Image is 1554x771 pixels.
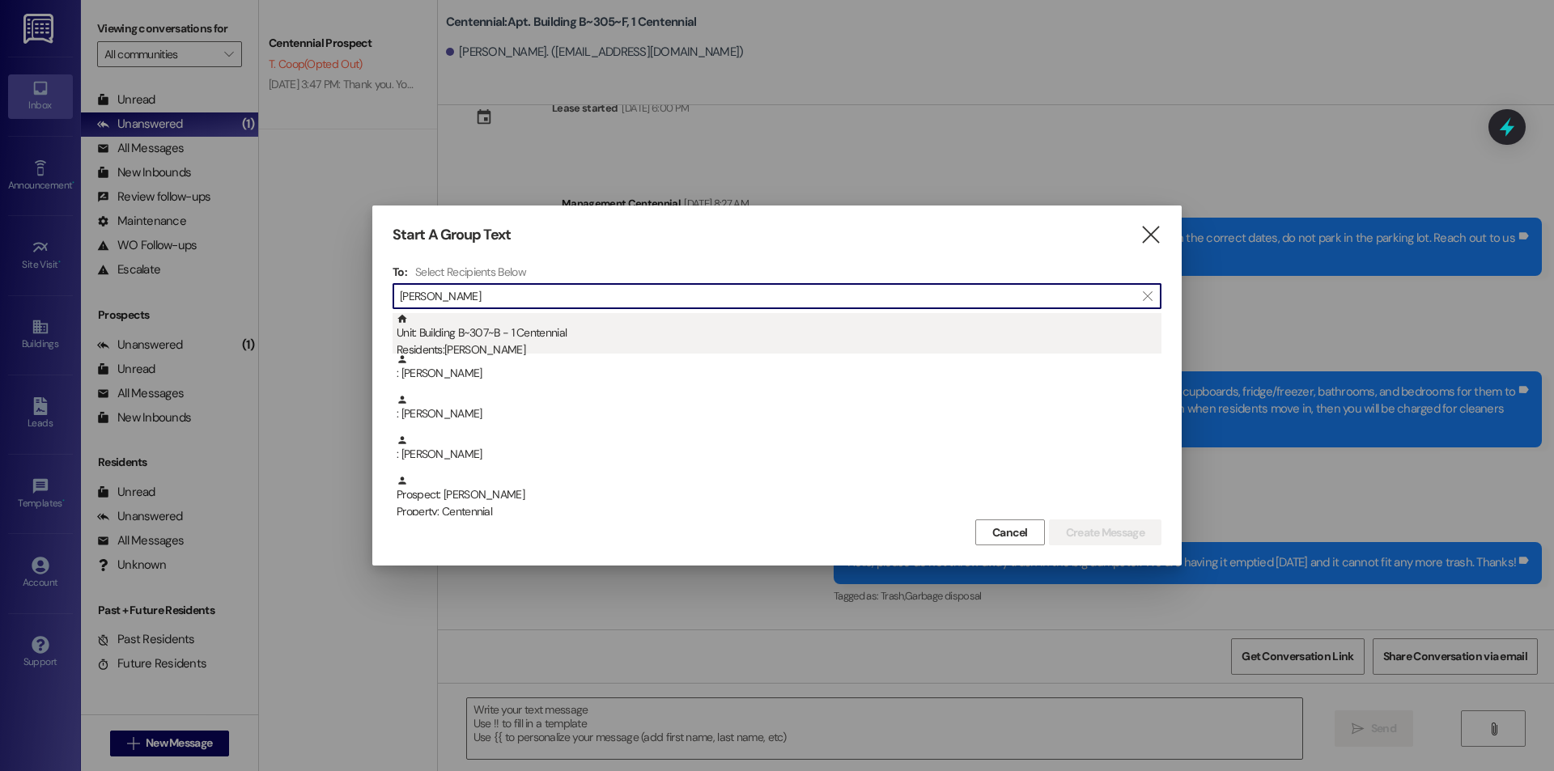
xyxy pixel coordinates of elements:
[397,394,1161,422] div: : [PERSON_NAME]
[1140,227,1161,244] i: 
[397,434,1161,463] div: : [PERSON_NAME]
[992,524,1028,541] span: Cancel
[393,475,1161,515] div: Prospect: [PERSON_NAME]Property: Centennial
[397,475,1161,521] div: Prospect: [PERSON_NAME]
[397,341,1161,358] div: Residents: [PERSON_NAME]
[393,434,1161,475] div: : [PERSON_NAME]
[397,503,1161,520] div: Property: Centennial
[1066,524,1144,541] span: Create Message
[397,313,1161,359] div: Unit: Building B~307~B - 1 Centennial
[1049,519,1161,545] button: Create Message
[393,354,1161,394] div: : [PERSON_NAME]
[393,226,511,244] h3: Start A Group Text
[393,265,407,279] h3: To:
[1135,284,1161,308] button: Clear text
[1143,290,1152,303] i: 
[400,285,1135,307] input: Search for any contact or apartment
[397,354,1161,382] div: : [PERSON_NAME]
[415,265,526,279] h4: Select Recipients Below
[975,519,1045,545] button: Cancel
[393,313,1161,354] div: Unit: Building B~307~B - 1 CentennialResidents:[PERSON_NAME]
[393,394,1161,434] div: : [PERSON_NAME]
